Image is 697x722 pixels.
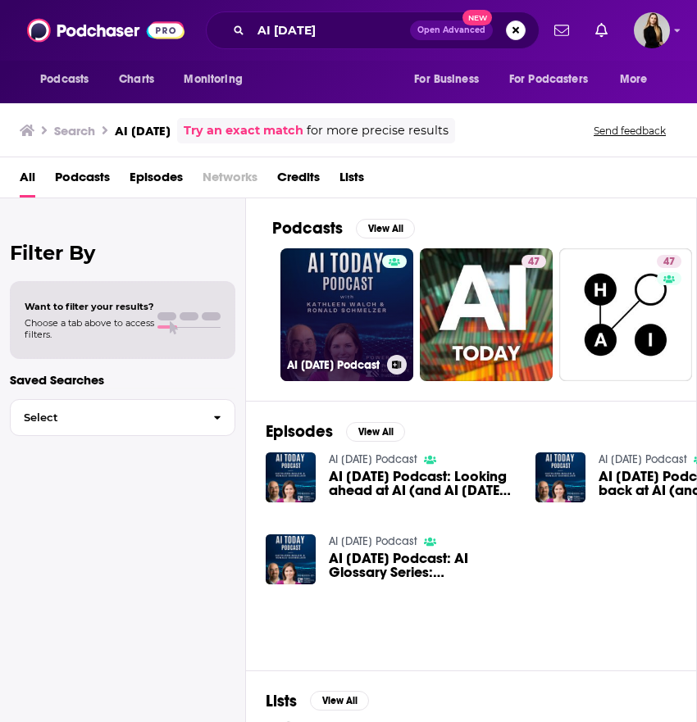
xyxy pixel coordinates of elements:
h2: Filter By [10,241,235,265]
h2: Episodes [266,421,333,442]
span: Podcasts [40,68,89,91]
span: 47 [663,254,675,270]
button: open menu [172,64,263,95]
button: View All [346,422,405,442]
img: Podchaser - Follow, Share and Rate Podcasts [27,15,184,46]
button: Send feedback [589,124,671,138]
p: Saved Searches [10,372,235,388]
button: Select [10,399,235,436]
h3: AI [DATE] Podcast [287,358,380,372]
a: Credits [277,164,320,198]
a: AI Today Podcast [599,452,687,466]
span: More [620,68,648,91]
a: Show notifications dropdown [548,16,576,44]
a: AI [DATE] Podcast [280,248,413,381]
a: 47 [522,255,546,268]
a: AI Today Podcast [329,534,417,548]
span: Charts [119,68,154,91]
a: Episodes [130,164,183,198]
h2: Podcasts [272,218,343,238]
div: Search podcasts, credits, & more... [206,11,540,49]
span: For Business [414,68,479,91]
span: Monitoring [184,68,242,91]
span: Logged in as editaivancevic [634,12,670,48]
button: open menu [29,64,110,95]
a: Lists [339,164,364,198]
h2: Lists [266,691,297,711]
a: ListsView All [266,691,369,711]
button: open menu [403,64,499,95]
a: PodcastsView All [272,218,415,238]
a: 47 [420,248,553,381]
img: AI Today Podcast: Looking ahead at AI (and AI Today) in 2024 [266,452,316,502]
button: open menu [499,64,612,95]
span: AI [DATE] Podcast: AI Glossary Series: [PERSON_NAME] [329,552,516,579]
a: Podcasts [55,164,110,198]
h3: AI [DATE] [115,123,171,138]
a: 47 [657,255,681,268]
button: Open AdvancedNew [410,20,493,40]
span: Select [11,412,200,423]
span: Want to filter your results? [25,301,154,312]
h3: Search [54,123,95,138]
button: Show profile menu [634,12,670,48]
span: Choose a tab above to access filters. [25,317,154,340]
span: Open Advanced [417,26,485,34]
img: AI Today Podcast: AI Glossary Series: AI Winters [266,534,316,584]
span: for more precise results [307,121,449,140]
span: New [462,10,492,25]
input: Search podcasts, credits, & more... [251,17,410,43]
a: Try an exact match [184,121,303,140]
img: AI Today Podcast: Looking back at AI (and AI Today) in 2021 [535,452,585,502]
a: 47 [559,248,692,381]
button: View All [356,219,415,238]
span: 47 [528,254,540,270]
a: EpisodesView All [266,421,405,442]
a: AI Today Podcast: Looking ahead at AI (and AI Today) in 2024 [329,470,516,497]
a: All [20,164,35,198]
span: Networks [203,164,257,198]
button: View All [310,691,369,711]
button: open menu [608,64,668,95]
a: Show notifications dropdown [589,16,614,44]
a: AI Today Podcast [329,452,417,466]
a: Charts [108,64,164,95]
a: AI Today Podcast: AI Glossary Series: AI Winters [329,552,516,579]
span: AI [DATE] Podcast: Looking ahead at AI (and AI [DATE]) in [DATE] [329,470,516,497]
img: User Profile [634,12,670,48]
span: For Podcasters [509,68,588,91]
